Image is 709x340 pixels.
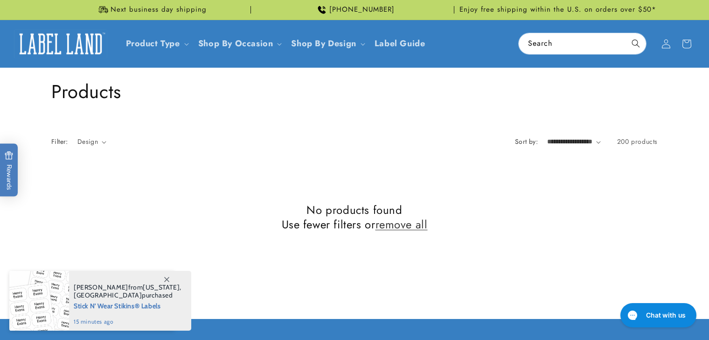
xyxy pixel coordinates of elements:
[617,137,658,146] span: 200 products
[77,137,98,146] span: Design
[515,137,538,146] label: Sort by:
[74,299,181,311] span: Stick N' Wear Stikins® Labels
[74,283,128,291] span: [PERSON_NAME]
[285,33,368,55] summary: Shop By Design
[198,38,273,49] span: Shop By Occasion
[77,137,106,147] summary: Design (0 selected)
[193,33,286,55] summary: Shop By Occasion
[369,33,431,55] a: Label Guide
[111,5,207,14] span: Next business day shipping
[375,217,428,232] a: remove all
[11,26,111,62] a: Label Land
[143,283,180,291] span: [US_STATE]
[375,38,425,49] span: Label Guide
[616,300,700,331] iframe: Gorgias live chat messenger
[5,151,14,190] span: Rewards
[126,37,180,50] a: Product Type
[459,5,656,14] span: Enjoy free shipping within the U.S. on orders over $50*
[74,283,181,299] span: from , purchased
[14,29,107,58] img: Label Land
[51,79,658,104] h1: Products
[329,5,395,14] span: [PHONE_NUMBER]
[74,291,142,299] span: [GEOGRAPHIC_DATA]
[74,318,181,326] span: 15 minutes ago
[120,33,193,55] summary: Product Type
[51,137,68,147] h2: Filter:
[626,33,646,54] button: Search
[51,203,658,232] h2: No products found Use fewer filters or
[291,37,356,50] a: Shop By Design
